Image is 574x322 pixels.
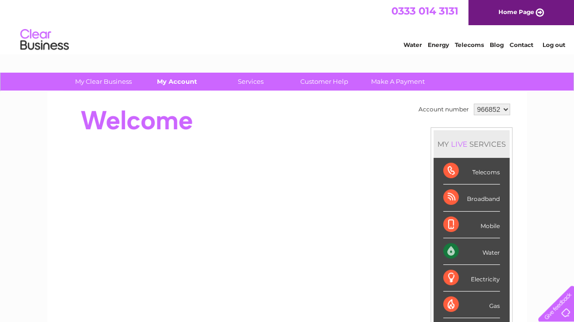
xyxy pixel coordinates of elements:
[490,41,504,48] a: Blog
[358,73,438,91] a: Make A Payment
[542,41,565,48] a: Log out
[284,73,364,91] a: Customer Help
[455,41,484,48] a: Telecoms
[20,25,69,55] img: logo.png
[443,291,500,318] div: Gas
[63,73,143,91] a: My Clear Business
[510,41,533,48] a: Contact
[428,41,449,48] a: Energy
[443,238,500,265] div: Water
[434,130,510,158] div: MY SERVICES
[59,5,516,47] div: Clear Business is a trading name of Verastar Limited (registered in [GEOGRAPHIC_DATA] No. 3667643...
[449,139,469,149] div: LIVE
[391,5,458,17] a: 0333 014 3131
[211,73,291,91] a: Services
[137,73,217,91] a: My Account
[443,265,500,291] div: Electricity
[443,212,500,238] div: Mobile
[443,158,500,184] div: Telecoms
[443,184,500,211] div: Broadband
[416,101,471,118] td: Account number
[403,41,422,48] a: Water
